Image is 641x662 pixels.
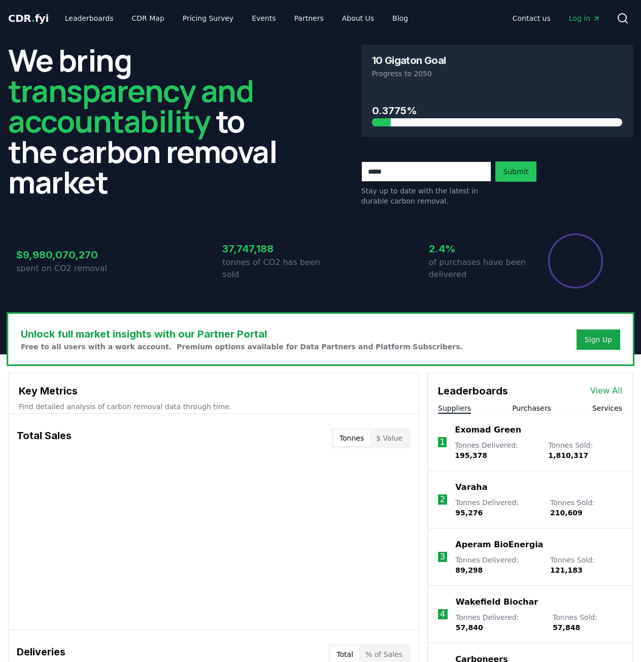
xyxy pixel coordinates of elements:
p: of purchases have been delivered [429,256,527,281]
a: Sign Up [585,335,612,345]
span: CDR fyi [8,12,49,24]
span: 210,609 [550,509,583,517]
span: 121,183 [550,566,583,574]
p: Tonnes Sold : [553,612,622,633]
p: 2 [440,493,445,506]
a: Events [244,9,284,27]
h3: 37,747,188 [222,241,320,256]
p: Find detailed analysis of carbon removal data through time. [19,402,409,412]
button: Suppliers [438,403,471,413]
p: Progress to 2050 [372,69,623,79]
p: tonnes of CO2 has been sold [222,256,320,281]
p: 1 [440,436,445,448]
a: Blog [384,9,416,27]
button: Purchasers [512,403,551,413]
p: spent on CO2 removal [16,262,114,275]
p: Stay up to date with the latest in durable carbon removal. [361,186,491,206]
a: Partners [286,9,332,27]
a: Contact us [504,9,559,27]
span: 57,840 [456,623,483,632]
h3: 0.3775% [372,103,623,118]
button: Sign Up [577,329,620,350]
a: Varaha [455,481,487,493]
h3: 2.4% [429,241,527,256]
span: . [31,12,35,24]
p: Tonnes Sold : [550,498,622,518]
h3: $9,980,070,270 [16,247,114,262]
h3: 10 Gigaton Goal [372,55,446,65]
a: Pricing Survey [175,9,242,27]
button: $ Value [370,430,409,446]
nav: Main [504,9,609,27]
p: Tonnes Sold : [548,440,622,460]
span: 195,378 [455,451,487,459]
span: Log in [569,13,600,23]
p: Tonnes Delivered : [455,440,538,460]
h3: Key Metrics [19,383,409,399]
p: 3 [440,551,445,563]
h3: Leaderboards [438,383,508,399]
p: Tonnes Delivered : [455,498,540,518]
a: CDR Map [124,9,173,27]
a: About Us [334,9,382,27]
nav: Main [57,9,416,27]
a: Wakefield Biochar [456,596,538,608]
p: Tonnes Sold : [550,555,622,575]
span: 1,810,317 [548,451,588,459]
div: Percentage of sales delivered [547,233,604,289]
h2: We bring to the carbon removal market [8,45,280,197]
a: Aperam BioEnergia [455,539,543,551]
h3: Unlock full market insights with our Partner Portal [21,326,463,342]
p: Tonnes Delivered : [455,555,540,575]
a: Log in [561,9,609,27]
button: Services [592,403,622,413]
button: Tonnes [333,430,370,446]
a: Leaderboards [57,9,122,27]
span: 57,848 [553,623,580,632]
span: 95,276 [455,509,483,517]
a: Exomad Green [455,424,521,436]
p: Free to all users with a work account. Premium options available for Data Partners and Platform S... [21,342,463,352]
span: 89,298 [455,566,483,574]
button: Submit [495,161,537,182]
p: Tonnes Delivered : [456,612,543,633]
span: transparency and accountability [8,70,253,142]
p: 4 [440,608,445,620]
a: CDR.fyi [8,11,49,25]
a: View All [590,385,622,397]
h3: Total Sales [17,428,72,448]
